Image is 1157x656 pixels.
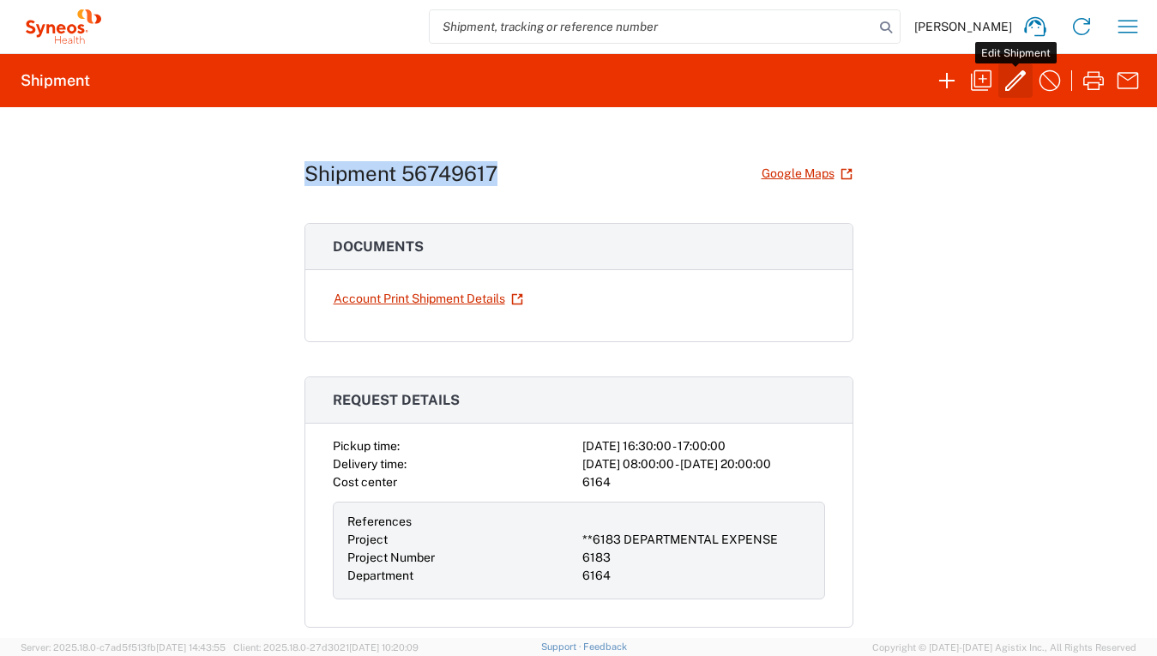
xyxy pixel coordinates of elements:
span: [PERSON_NAME] [914,19,1012,34]
a: Support [541,641,584,652]
div: **6183 DEPARTMENTAL EXPENSE [582,531,811,549]
h1: Shipment 56749617 [304,161,497,186]
div: 6164 [582,567,811,585]
span: [DATE] 10:20:09 [349,642,419,653]
span: Server: 2025.18.0-c7ad5f513fb [21,642,226,653]
span: Cost center [333,475,397,489]
span: Copyright © [DATE]-[DATE] Agistix Inc., All Rights Reserved [872,640,1136,655]
div: [DATE] 16:30:00 - 17:00:00 [582,437,825,455]
span: Documents [333,238,424,255]
span: Pickup time: [333,439,400,453]
div: Project Number [347,549,575,567]
a: Feedback [583,641,627,652]
span: Request details [333,392,460,408]
span: [DATE] 14:43:55 [156,642,226,653]
a: Google Maps [761,159,853,189]
a: Account Print Shipment Details [333,284,524,314]
span: Delivery time: [333,457,407,471]
div: Department [347,567,575,585]
h2: Shipment [21,70,90,91]
div: 6183 [582,549,811,567]
div: [DATE] 08:00:00 - [DATE] 20:00:00 [582,455,825,473]
input: Shipment, tracking or reference number [430,10,874,43]
span: References [347,515,412,528]
div: 6164 [582,473,825,491]
span: Client: 2025.18.0-27d3021 [233,642,419,653]
div: Project [347,531,575,549]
